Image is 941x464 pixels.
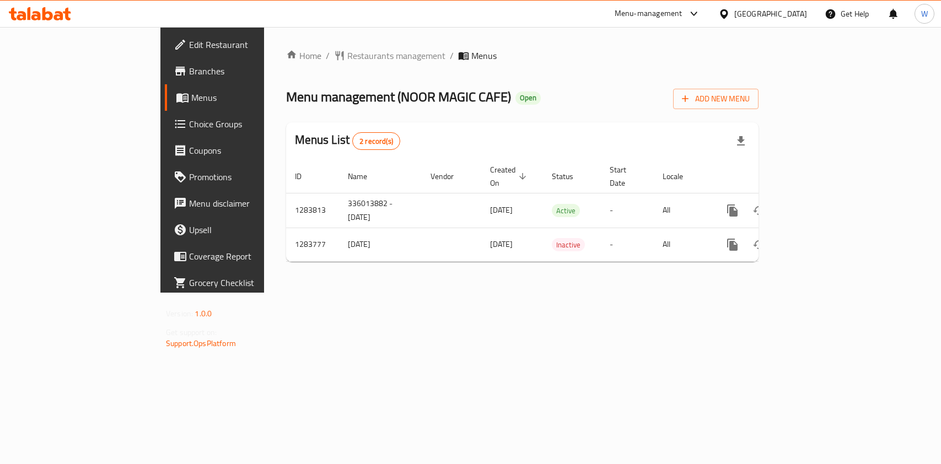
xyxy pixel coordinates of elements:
td: 336013882 - [DATE] [339,193,422,228]
a: Choice Groups [165,111,318,137]
span: Coupons [189,144,309,157]
th: Actions [711,160,834,193]
span: [DATE] [490,237,513,251]
button: Add New Menu [673,89,759,109]
a: Promotions [165,164,318,190]
a: Restaurants management [334,49,445,62]
div: [GEOGRAPHIC_DATA] [734,8,807,20]
td: [DATE] [339,228,422,261]
td: All [654,193,711,228]
span: Grocery Checklist [189,276,309,289]
button: more [719,231,746,258]
div: Export file [728,128,754,154]
span: Menu management ( NOOR MAGIC CAFE ) [286,84,511,109]
span: Promotions [189,170,309,184]
a: Branches [165,58,318,84]
li: / [326,49,330,62]
button: Change Status [746,197,772,224]
a: Upsell [165,217,318,243]
div: Open [515,91,541,105]
a: Support.OpsPlatform [166,336,236,350]
table: enhanced table [286,160,834,262]
span: Start Date [610,163,641,190]
span: Status [552,170,588,183]
span: Locale [663,170,697,183]
span: [DATE] [490,203,513,217]
a: Coverage Report [165,243,318,269]
span: Restaurants management [347,49,445,62]
span: Menu disclaimer [189,197,309,210]
button: Change Status [746,231,772,258]
span: Name [348,170,381,183]
span: Created On [490,163,530,190]
span: Upsell [189,223,309,236]
button: more [719,197,746,224]
span: W [921,8,928,20]
span: Coverage Report [189,250,309,263]
span: Menus [191,91,309,104]
span: ID [295,170,316,183]
span: 2 record(s) [353,136,400,147]
span: Version: [166,306,193,321]
nav: breadcrumb [286,49,759,62]
span: Choice Groups [189,117,309,131]
div: Inactive [552,238,585,251]
a: Edit Restaurant [165,31,318,58]
a: Menus [165,84,318,111]
span: Add New Menu [682,92,750,106]
span: Get support on: [166,325,217,339]
span: Inactive [552,239,585,251]
td: - [601,228,654,261]
span: Open [515,93,541,102]
h2: Menus List [295,132,400,150]
span: 1.0.0 [195,306,212,321]
a: Grocery Checklist [165,269,318,296]
span: Branches [189,64,309,78]
div: Menu-management [615,7,682,20]
a: Menu disclaimer [165,190,318,217]
span: Active [552,204,580,217]
li: / [450,49,454,62]
td: All [654,228,711,261]
a: Coupons [165,137,318,164]
div: Total records count [352,132,400,150]
span: Vendor [431,170,468,183]
span: Menus [471,49,497,62]
td: - [601,193,654,228]
span: Edit Restaurant [189,38,309,51]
